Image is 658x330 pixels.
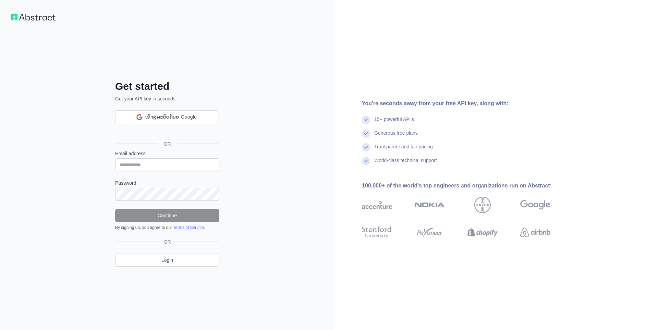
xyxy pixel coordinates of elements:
img: google [520,197,550,213]
img: airbnb [520,225,550,240]
div: You're seconds away from your free API key, along with: [362,99,572,108]
button: Continue [115,209,219,222]
a: Terms of Service [173,225,204,230]
iframe: ເຂົ້າສູ່ລະບົບດ້ວຍປຸ່ມ Google [112,123,221,138]
img: payoneer [415,225,445,240]
img: check mark [362,143,370,151]
img: stanford university [362,225,392,240]
div: Generous free plans [374,130,418,143]
img: Workflow [11,14,56,21]
span: OR [161,239,174,245]
div: Transparent and fair pricing [374,143,433,157]
label: Email address [115,150,219,157]
div: ເຂົ້າສູ່ລະບົບດ້ວຍ Google [115,110,218,124]
div: 15+ powerful API's [374,116,414,130]
span: ເຂົ້າສູ່ລະບົບດ້ວຍ Google [145,113,197,121]
img: nokia [415,197,445,213]
img: check mark [362,130,370,138]
p: Get your API key in seconds [115,95,219,102]
img: shopify [467,225,498,240]
img: check mark [362,157,370,165]
div: World-class technical support [374,157,437,171]
a: Login [115,254,219,267]
div: 100,000+ of the world's top engineers and organizations run on Abstract: [362,182,572,190]
span: OR [158,140,176,147]
label: Password [115,180,219,186]
img: bayer [474,197,491,213]
img: check mark [362,116,370,124]
div: By signing up, you agree to our . [115,225,219,230]
img: accenture [362,197,392,213]
h2: Get started [115,80,219,93]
